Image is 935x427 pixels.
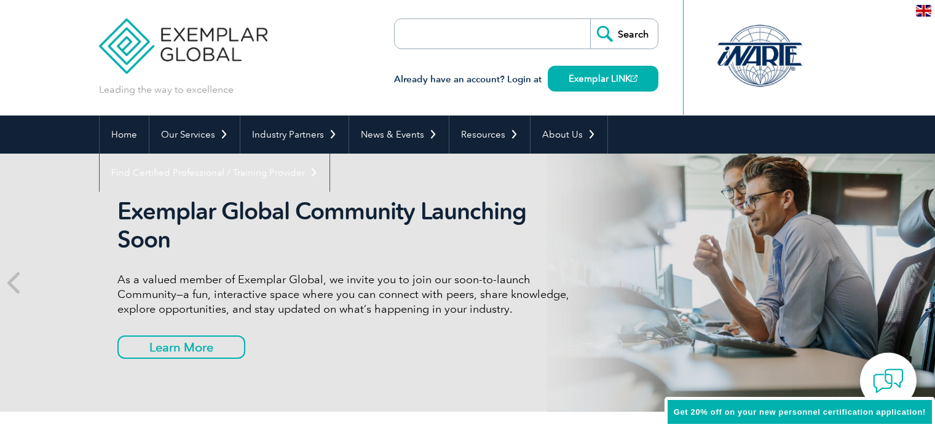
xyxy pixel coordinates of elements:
[548,66,658,92] a: Exemplar LINK
[117,272,578,316] p: As a valued member of Exemplar Global, we invite you to join our soon-to-launch Community—a fun, ...
[100,154,329,192] a: Find Certified Professional / Training Provider
[117,335,245,359] a: Learn More
[674,407,926,417] span: Get 20% off on your new personnel certification application!
[916,5,931,17] img: en
[590,19,658,49] input: Search
[117,197,578,254] h2: Exemplar Global Community Launching Soon
[240,116,349,154] a: Industry Partners
[349,116,449,154] a: News & Events
[631,75,637,82] img: open_square.png
[394,72,658,87] h3: Already have an account? Login at
[100,116,149,154] a: Home
[149,116,240,154] a: Our Services
[99,83,234,96] p: Leading the way to excellence
[873,366,904,396] img: contact-chat.png
[449,116,530,154] a: Resources
[531,116,607,154] a: About Us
